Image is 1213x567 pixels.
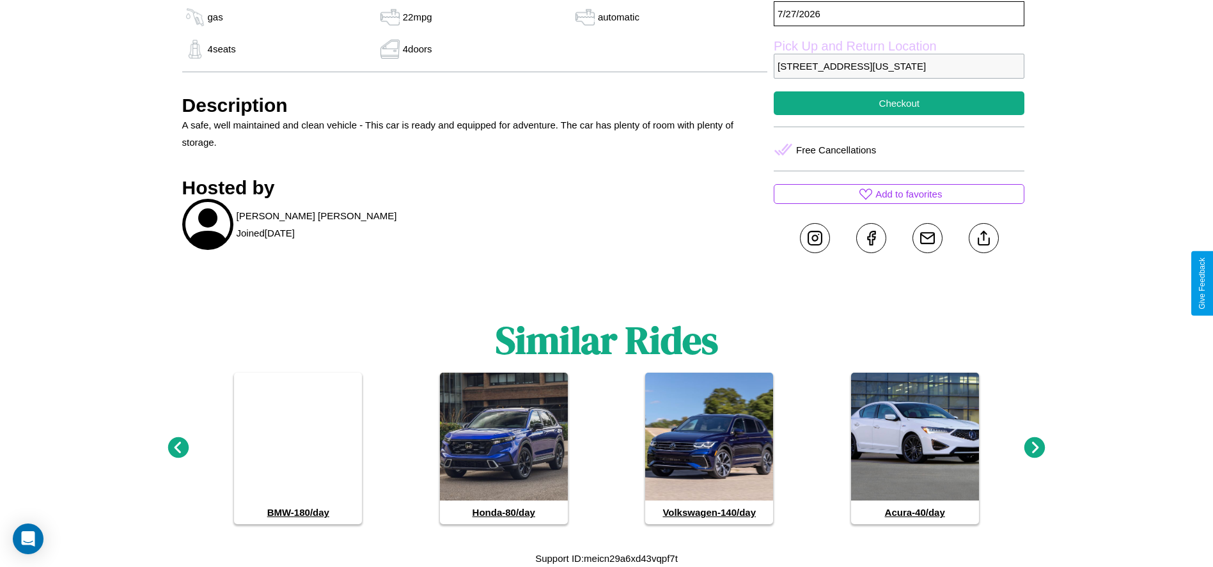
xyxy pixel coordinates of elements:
[377,8,403,27] img: gas
[440,373,568,524] a: Honda-80/day
[403,8,432,26] p: 22 mpg
[774,184,1024,204] button: Add to favorites
[403,40,432,58] p: 4 doors
[182,177,768,199] h3: Hosted by
[774,1,1024,26] p: 7 / 27 / 2026
[535,550,678,567] p: Support ID: meicn29a6xd43vqpf7t
[598,8,639,26] p: automatic
[182,40,208,59] img: gas
[851,501,979,524] h4: Acura - 40 /day
[13,524,43,554] div: Open Intercom Messenger
[182,116,768,151] p: A safe, well maintained and clean vehicle - This car is ready and equipped for adventure. The car...
[440,501,568,524] h4: Honda - 80 /day
[774,39,1024,54] label: Pick Up and Return Location
[572,8,598,27] img: gas
[377,40,403,59] img: gas
[875,185,942,203] p: Add to favorites
[774,91,1024,115] button: Checkout
[645,501,773,524] h4: Volkswagen - 140 /day
[774,54,1024,79] p: [STREET_ADDRESS][US_STATE]
[208,8,223,26] p: gas
[234,501,362,524] h4: BMW - 180 /day
[182,95,768,116] h3: Description
[1198,258,1207,309] div: Give Feedback
[796,141,876,159] p: Free Cancellations
[496,314,718,366] h1: Similar Rides
[237,224,295,242] p: Joined [DATE]
[645,373,773,524] a: Volkswagen-140/day
[182,8,208,27] img: gas
[208,40,236,58] p: 4 seats
[237,207,397,224] p: [PERSON_NAME] [PERSON_NAME]
[234,373,362,524] a: BMW-180/day
[851,373,979,524] a: Acura-40/day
